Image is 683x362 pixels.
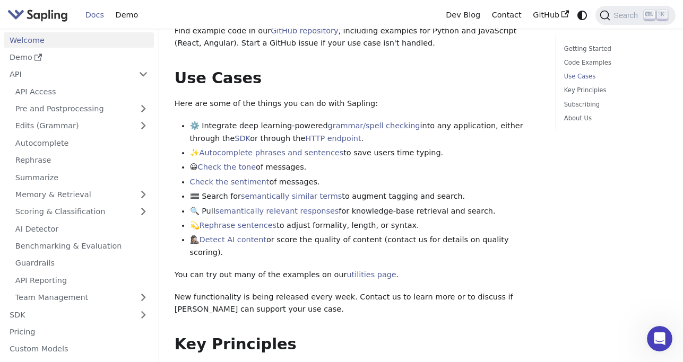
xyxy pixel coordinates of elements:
li: 🟰 Search for to augment tagging and search. [190,190,541,203]
a: Rephrase sentences [200,221,276,229]
a: Demo [4,50,154,65]
a: Guardrails [10,255,154,271]
a: Detect AI content [200,235,266,244]
a: utilities page [347,270,396,279]
a: Getting Started [564,44,664,54]
a: API Access [10,84,154,99]
a: Welcome [4,32,154,48]
a: Team Management [10,290,154,305]
p: Here are some of the things you can do with Sapling: [175,98,541,110]
h2: Use Cases [175,69,541,88]
li: 🕵🏽‍♀️ or score the quality of content (contact us for details on quality scoring). [190,234,541,259]
a: Dev Blog [440,7,486,23]
h2: Key Principles [175,335,541,354]
img: Sapling.ai [7,7,68,23]
a: Check the tone [198,163,256,171]
a: Key Principles [564,85,664,95]
p: You can try out many of the examples on our . [175,269,541,281]
a: grammar/spell checking [328,121,420,130]
a: GitHub repository [271,27,338,35]
a: Contact [486,7,528,23]
a: Summarize [10,170,154,185]
a: semantically similar terms [241,192,342,200]
li: of messages. [190,176,541,189]
li: 🔍 Pull for knowledge-base retrieval and search. [190,205,541,218]
a: Memory & Retrieval [10,187,154,202]
a: SDK [235,134,250,143]
button: Expand sidebar category 'SDK' [133,307,154,322]
li: 💫 to adjust formality, length, or syntax. [190,219,541,232]
a: Custom Models [4,341,154,357]
a: Code Examples [564,58,664,68]
li: ⚙️ Integrate deep learning-powered into any application, either through the or through the . [190,120,541,145]
a: Scoring & Classification [10,204,154,219]
a: Autocomplete [10,135,154,151]
a: Use Cases [564,72,664,82]
span: Search [610,11,644,20]
a: semantically relevant responses [215,207,339,215]
button: Search (Ctrl+K) [595,6,675,25]
a: About Us [564,113,664,123]
a: Subscribing [564,100,664,110]
a: Pricing [4,324,154,340]
a: SDK [4,307,133,322]
a: Edits (Grammar) [10,118,154,134]
a: API [4,67,133,82]
a: Check the sentiment [190,178,270,186]
p: Find example code in our , including examples for Python and JavaScript (React, Angular). Start a... [175,25,541,50]
a: Pre and Postprocessing [10,101,154,117]
li: 😀 of messages. [190,161,541,174]
a: Rephrase [10,153,154,168]
a: Benchmarking & Evaluation [10,239,154,254]
li: ✨ to save users time typing. [190,147,541,160]
a: API Reporting [10,272,154,288]
kbd: K [657,10,668,20]
a: Autocomplete phrases and sentences [200,148,344,157]
a: Demo [110,7,144,23]
p: New functionality is being released every week. Contact us to learn more or to discuss if [PERSON... [175,291,541,316]
a: AI Detector [10,221,154,236]
button: Switch between dark and light mode (currently system mode) [575,7,590,23]
a: Sapling.ai [7,7,72,23]
iframe: Intercom live chat [647,326,672,351]
button: Collapse sidebar category 'API' [133,67,154,82]
a: GitHub [527,7,574,23]
a: HTTP endpoint [305,134,361,143]
a: Docs [80,7,110,23]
